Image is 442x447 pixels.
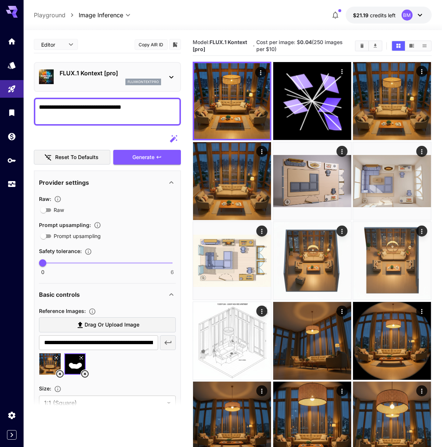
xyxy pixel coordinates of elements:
[91,221,104,229] button: Enables automatic enhancement and expansion of the input prompt to improve generation quality and...
[51,195,64,203] button: Controls the level of post-processing applied to generated images.
[41,268,44,276] span: 0
[369,41,382,51] button: Download All
[300,39,312,45] b: 0.04
[7,430,17,440] button: Expand sidebar
[82,248,95,255] button: Controls the tolerance level for input and output content moderation. Lower values apply stricter...
[194,63,270,139] img: Z
[7,411,16,420] div: Settings
[257,226,268,237] div: Actions
[60,69,161,77] p: FLUX.1 Kontext [pro]
[273,222,351,300] img: 9k=
[193,39,247,52] b: FLUX.1 Kontext [pro]
[51,385,64,393] button: Adjust the dimensions of the generated image by specifying its width and height in pixels, or sel...
[355,40,382,51] div: Clear ImagesDownload All
[7,132,16,141] div: Wallet
[7,180,16,189] div: Usage
[405,41,418,51] button: Show images in video view
[34,150,110,165] button: Reset to defaults
[39,178,89,187] p: Provider settings
[257,306,268,317] div: Actions
[79,11,123,19] span: Image Inference
[417,146,428,157] div: Actions
[353,11,396,19] div: $21.18699
[135,39,168,50] button: Copy AIR ID
[257,385,268,396] div: Actions
[39,286,176,303] div: Basic controls
[39,317,176,332] label: Drag or upload image
[85,320,139,329] span: Drag or upload image
[353,62,431,140] img: 9k=
[39,290,80,299] p: Basic controls
[7,84,16,94] div: Playground
[336,66,347,77] div: Actions
[7,61,16,70] div: Models
[417,385,428,396] div: Actions
[336,385,347,396] div: Actions
[172,40,178,49] button: Add to library
[392,41,405,51] button: Show images in grid view
[54,206,64,214] span: Raw
[353,142,431,220] img: 2Q==
[336,306,347,317] div: Actions
[193,222,271,300] img: 2Q==
[7,37,16,46] div: Home
[336,226,347,237] div: Actions
[370,12,396,18] span: credits left
[39,196,51,202] span: Raw :
[353,302,431,380] img: 9k=
[193,302,271,380] img: Z
[39,174,176,191] div: Provider settings
[193,142,271,220] img: 2Q==
[34,11,65,19] a: Playground
[336,146,347,157] div: Actions
[273,302,351,380] img: Z
[356,41,368,51] button: Clear Images
[171,268,174,276] span: 6
[86,308,99,315] button: Upload a reference image to guide the result. This is needed for Image-to-Image or Inpainting. Su...
[39,385,51,392] span: Size :
[193,39,247,52] span: Model:
[353,12,370,18] span: $21.19
[54,232,101,240] span: Prompt upsampling
[402,10,413,21] div: BM
[418,41,431,51] button: Show images in list view
[113,150,181,165] button: Generate
[7,108,16,117] div: Library
[417,66,428,77] div: Actions
[256,67,267,78] div: Actions
[353,222,431,300] img: 2Q==
[7,156,16,165] div: API Keys
[417,226,428,237] div: Actions
[132,153,154,162] span: Generate
[256,39,343,52] span: Cost per image: $ (250 images per $10)
[253,42,255,50] p: ·
[39,248,82,254] span: Safety tolerance :
[128,79,159,84] p: fluxkontextpro
[391,40,432,51] div: Show images in grid viewShow images in video viewShow images in list view
[39,222,91,228] span: Prompt upsampling :
[273,142,351,220] img: 9k=
[257,146,268,157] div: Actions
[417,306,428,317] div: Actions
[39,66,176,88] div: FLUX.1 Kontext [pro]fluxkontextpro
[39,308,86,314] span: Reference Images :
[346,7,432,24] button: $21.18699BM
[34,11,79,19] nav: breadcrumb
[41,41,64,48] span: Editor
